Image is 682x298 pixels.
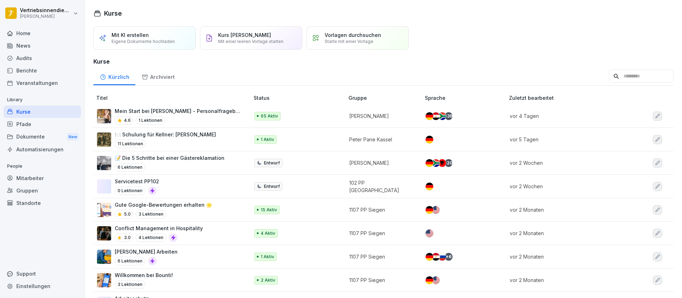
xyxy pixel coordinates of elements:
[135,67,181,85] div: Archiviert
[426,206,433,214] img: de.svg
[261,230,275,237] p: 4 Aktiv
[67,133,79,141] div: New
[115,131,216,138] p: 🍽️ Schulung für Kellner: [PERSON_NAME]
[510,183,623,190] p: vor 2 Wochen
[20,14,72,19] p: [PERSON_NAME]
[426,253,433,261] img: de.svg
[136,233,166,242] p: 4 Lektionen
[510,253,623,260] p: vor 2 Monaten
[4,267,81,280] div: Support
[4,52,81,64] a: Audits
[432,112,440,120] img: eg.svg
[261,207,277,213] p: 15 Aktiv
[349,276,413,284] p: 1107 PP Siegen
[509,94,632,102] p: Zuletzt bearbeitet
[124,117,131,124] p: 4.6
[115,154,224,162] p: 📝 Die 5 Schritte bei einer Gästereklamation
[218,39,283,44] p: Mit einer leeren Vorlage starten
[115,257,145,265] p: 6 Lektionen
[115,163,145,172] p: 6 Lektionen
[104,9,122,18] h1: Kurse
[432,206,440,214] img: us.svg
[97,132,111,147] img: c6pxyn0tmrqwj4a1jbcqb86l.png
[261,136,274,143] p: 1 Aktiv
[445,253,453,261] div: + 6
[349,229,413,237] p: 1107 PP Siegen
[349,136,413,143] p: Peter Pane Kassel
[4,130,81,143] div: Dokumente
[254,94,346,102] p: Status
[261,254,274,260] p: 1 Aktiv
[115,186,145,195] p: 0 Lektionen
[510,276,623,284] p: vor 2 Monaten
[4,94,81,105] p: Library
[4,130,81,143] a: DokumenteNew
[4,64,81,77] a: Berichte
[93,67,135,85] a: Kürzlich
[4,118,81,130] a: Pfade
[261,113,278,119] p: 65 Aktiv
[112,39,175,44] p: Eigene Dokumente hochladen
[97,109,111,123] img: aaay8cu0h1hwaqqp9269xjan.png
[136,116,165,125] p: 1 Lektionen
[432,253,440,261] img: eg.svg
[4,280,81,292] a: Einstellungen
[426,159,433,167] img: de.svg
[4,161,81,172] p: People
[115,140,146,148] p: 11 Lektionen
[445,159,453,167] div: + 20
[4,184,81,197] a: Gruppen
[115,248,178,255] p: [PERSON_NAME] Arbeiten
[96,94,251,102] p: Titel
[426,183,433,190] img: de.svg
[349,159,413,167] p: [PERSON_NAME]
[438,112,446,120] img: za.svg
[438,253,446,261] img: ru.svg
[426,229,433,237] img: us.svg
[97,226,111,240] img: v5km1yrum515hbryjbhr1wgk.png
[264,183,280,190] p: Entwurf
[510,229,623,237] p: vor 2 Monaten
[261,277,275,283] p: 2 Aktiv
[264,160,280,166] p: Entwurf
[115,224,203,232] p: Conflict Management in Hospitality
[4,143,81,156] a: Automatisierungen
[4,105,81,118] a: Kurse
[136,210,166,218] p: 3 Lektionen
[115,201,212,208] p: Gute Google-Bewertungen erhalten 🌟
[432,159,440,167] img: za.svg
[97,203,111,217] img: iwscqm9zjbdjlq9atufjsuwv.png
[4,39,81,52] a: News
[510,159,623,167] p: vor 2 Wochen
[349,112,413,120] p: [PERSON_NAME]
[438,159,446,167] img: al.svg
[218,32,271,38] p: Kurs [PERSON_NAME]
[97,250,111,264] img: ns5fm27uu5em6705ixom0yjt.png
[112,32,149,38] p: Mit KI erstellen
[4,27,81,39] a: Home
[20,7,72,13] p: Vertriebsinnendienst
[93,57,673,66] h3: Kurse
[349,206,413,213] p: 1107 PP Siegen
[4,172,81,184] a: Mitarbeiter
[115,271,173,279] p: Willkommen bei Bounti!
[510,136,623,143] p: vor 5 Tagen
[97,156,111,170] img: oxsac4sd6q4ntjxav4mftrwt.png
[432,276,440,284] img: us.svg
[4,77,81,89] a: Veranstaltungen
[349,179,413,194] p: 102 PP [GEOGRAPHIC_DATA]
[97,273,111,287] img: xh3bnih80d1pxcetv9zsuevg.png
[349,253,413,260] p: 1107 PP Siegen
[4,197,81,209] a: Standorte
[325,32,381,38] p: Vorlagen durchsuchen
[510,112,623,120] p: vor 4 Tagen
